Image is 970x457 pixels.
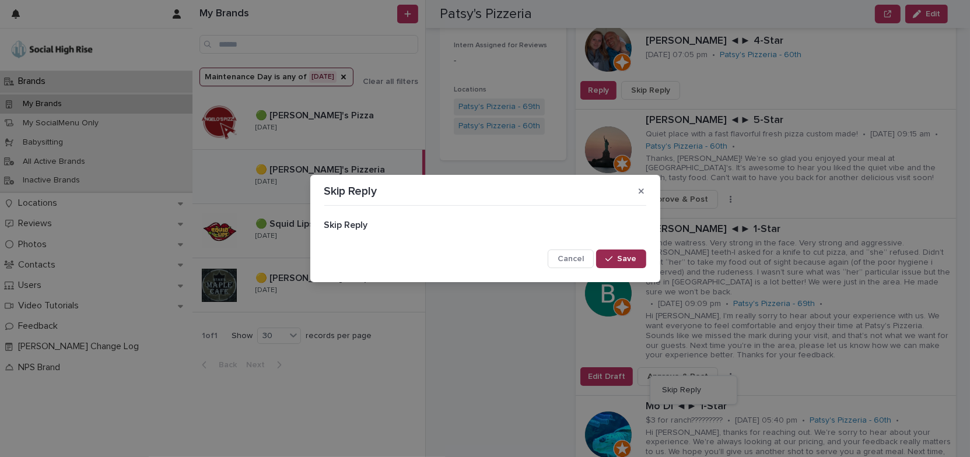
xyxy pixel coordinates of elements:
p: Skip Reply [324,184,377,198]
span: Save [618,255,637,263]
span: Cancel [558,255,584,263]
h2: Skip Reply [324,220,646,231]
button: Cancel [548,249,594,268]
button: Save [596,249,646,268]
